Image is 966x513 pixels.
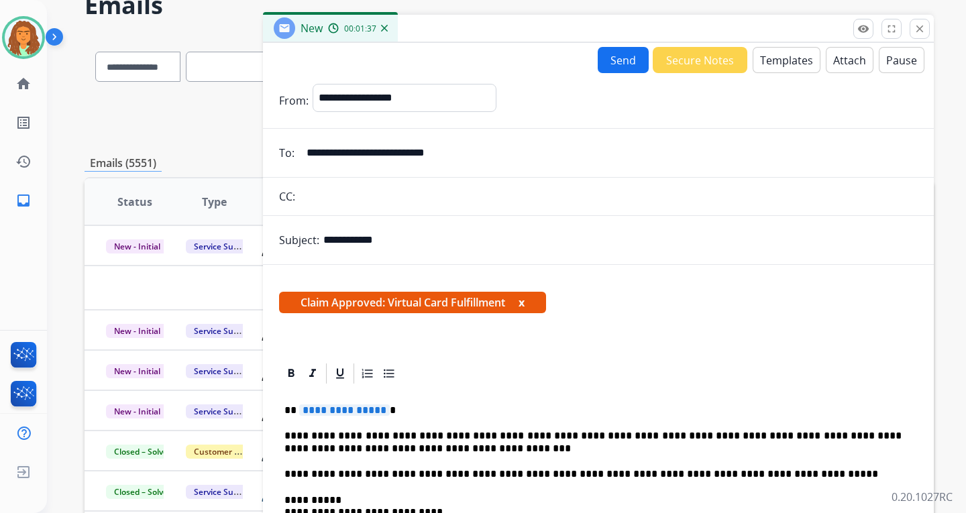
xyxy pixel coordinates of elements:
button: x [519,294,525,310]
button: Send [598,47,649,73]
p: Emails (5551) [85,155,162,172]
span: New [301,21,323,36]
p: To: [279,145,294,161]
span: Type [202,194,227,210]
p: From: [279,93,309,109]
div: Bullet List [379,363,399,384]
span: Closed – Solved [106,445,180,459]
mat-icon: fullscreen [885,23,898,35]
span: New - Initial [106,404,168,418]
span: New - Initial [106,364,168,378]
div: Ordered List [358,363,378,384]
p: Subject: [279,232,319,248]
img: agent-avatar [260,235,280,255]
mat-icon: home [15,76,32,92]
button: Pause [879,47,924,73]
img: agent-avatar [260,359,280,380]
div: Underline [330,363,350,384]
span: Service Support [186,364,262,378]
button: Secure Notes [653,47,747,73]
span: Claim Approved: Virtual Card Fulfillment [279,292,546,313]
mat-icon: list_alt [15,115,32,131]
button: Templates [753,47,820,73]
div: Bold [281,363,301,384]
mat-icon: inbox [15,192,32,209]
div: Italic [303,363,323,384]
img: avatar [5,19,42,56]
span: Service Support [186,485,262,499]
span: Service Support [186,404,262,418]
img: agent-avatar [260,319,280,340]
button: Attach [826,47,873,73]
span: Closed – Solved [106,485,180,499]
img: agent-avatar [260,480,280,501]
span: Status [117,194,152,210]
mat-icon: close [914,23,926,35]
span: New - Initial [106,239,168,253]
p: CC: [279,188,295,205]
mat-icon: remove_red_eye [857,23,869,35]
span: Customer Support [186,445,273,459]
span: New - Initial [106,324,168,338]
span: Service Support [186,324,262,338]
img: agent-avatar [260,440,280,461]
span: 00:01:37 [344,23,376,34]
img: agent-avatar [260,400,280,420]
p: 0.20.1027RC [892,489,953,505]
span: Service Support [186,239,262,253]
mat-icon: history [15,154,32,170]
